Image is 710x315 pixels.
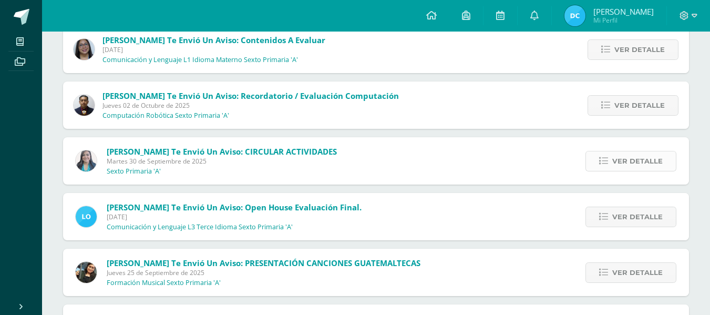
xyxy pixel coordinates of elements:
[107,279,221,287] p: Formación Musical Sexto Primaria 'A'
[107,223,293,231] p: Comunicación y Lenguaje L3 Terce Idioma Sexto Primaria 'A'
[593,6,654,17] span: [PERSON_NAME]
[107,157,337,166] span: Martes 30 de Septiembre de 2025
[102,45,325,54] span: [DATE]
[74,95,95,116] img: 63b025e05e2674fa2c4b68c162dd1c4e.png
[612,263,663,282] span: Ver detalle
[102,90,399,101] span: [PERSON_NAME] te envió un aviso: Recordatorio / Evaluación Computación
[107,268,420,277] span: Jueves 25 de Septiembre de 2025
[76,262,97,283] img: afbb90b42ddb8510e0c4b806fbdf27cc.png
[76,206,97,227] img: bee59b59740755476ce24ece7b326715.png
[107,212,362,221] span: [DATE]
[612,151,663,171] span: Ver detalle
[107,258,420,268] span: [PERSON_NAME] te envió un aviso: PRESENTACIÓN CANCIONES GUATEMALTECAS
[76,150,97,171] img: be92b6c484970536b82811644e40775c.png
[614,96,665,115] span: Ver detalle
[102,111,229,120] p: Computación Robótica Sexto Primaria 'A'
[107,146,337,157] span: [PERSON_NAME] te envió un aviso: CIRCULAR ACTIVIDADES
[107,167,161,176] p: Sexto Primaria 'A'
[614,40,665,59] span: Ver detalle
[564,5,585,26] img: 06c843b541221984c6119e2addf5fdcd.png
[74,39,95,60] img: 90c3bb5543f2970d9a0839e1ce488333.png
[102,101,399,110] span: Jueves 02 de Octubre de 2025
[612,207,663,227] span: Ver detalle
[107,202,362,212] span: [PERSON_NAME] te envió un aviso: Open House Evaluación Final.
[102,35,325,45] span: [PERSON_NAME] te envió un aviso: Contenidos a evaluar
[102,56,298,64] p: Comunicación y Lenguaje L1 Idioma Materno Sexto Primaria 'A'
[593,16,654,25] span: Mi Perfil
